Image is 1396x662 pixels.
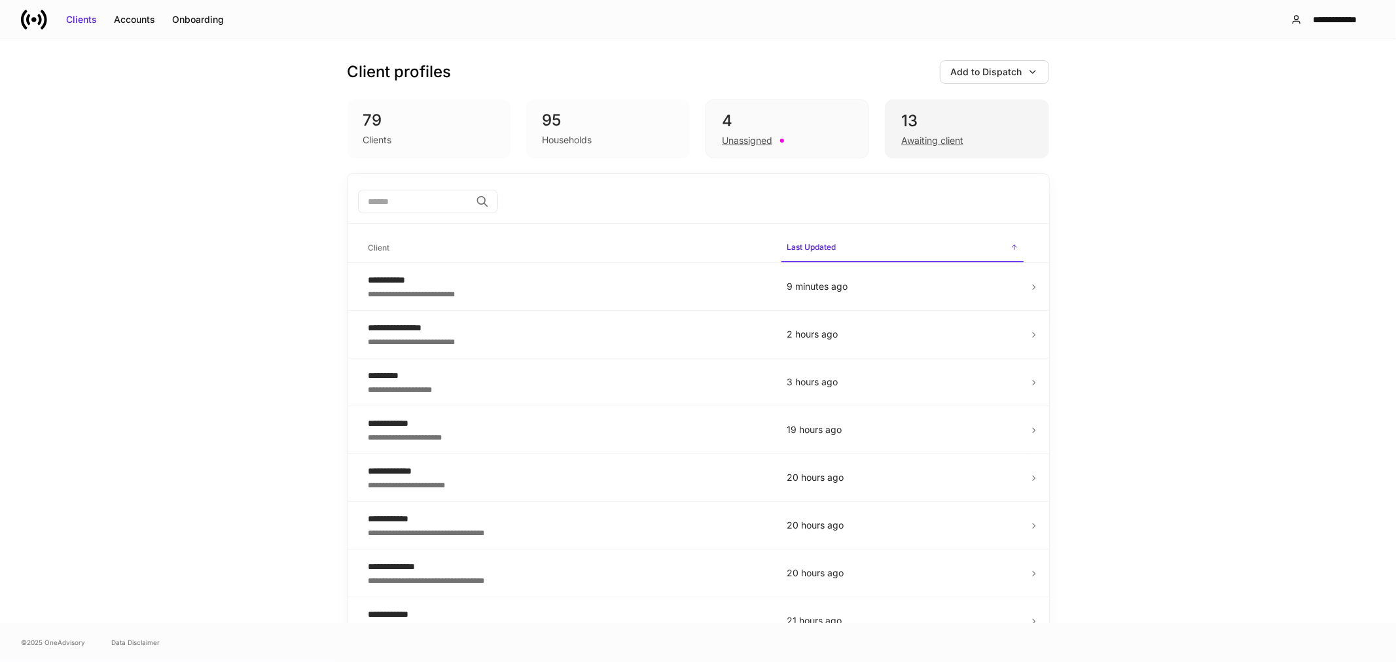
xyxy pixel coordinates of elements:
[172,13,224,26] div: Onboarding
[787,566,1018,580] p: 20 hours ago
[111,637,160,648] a: Data Disclaimer
[105,9,164,30] button: Accounts
[164,9,232,30] button: Onboarding
[787,375,1018,389] p: 3 hours ago
[787,328,1018,341] p: 2 hours ago
[951,65,1022,78] div: Add to Dispatch
[901,111,1032,131] div: 13
[363,235,771,262] span: Client
[21,637,85,648] span: © 2025 OneAdvisory
[66,13,97,26] div: Clients
[787,280,1018,293] p: 9 minutes ago
[363,133,392,147] div: Clients
[787,614,1018,627] p: 21 hours ago
[901,134,963,147] div: Awaiting client
[348,61,452,82] h3: Client profiles
[58,9,105,30] button: Clients
[787,519,1018,532] p: 20 hours ago
[542,133,592,147] div: Households
[787,423,1018,436] p: 19 hours ago
[940,60,1049,84] button: Add to Dispatch
[885,99,1048,158] div: 13Awaiting client
[722,111,853,131] div: 4
[114,13,155,26] div: Accounts
[781,234,1024,262] span: Last Updated
[368,241,390,254] h6: Client
[787,471,1018,484] p: 20 hours ago
[706,99,869,158] div: 4Unassigned
[363,110,495,131] div: 79
[722,134,772,147] div: Unassigned
[542,110,674,131] div: 95
[787,241,836,253] h6: Last Updated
